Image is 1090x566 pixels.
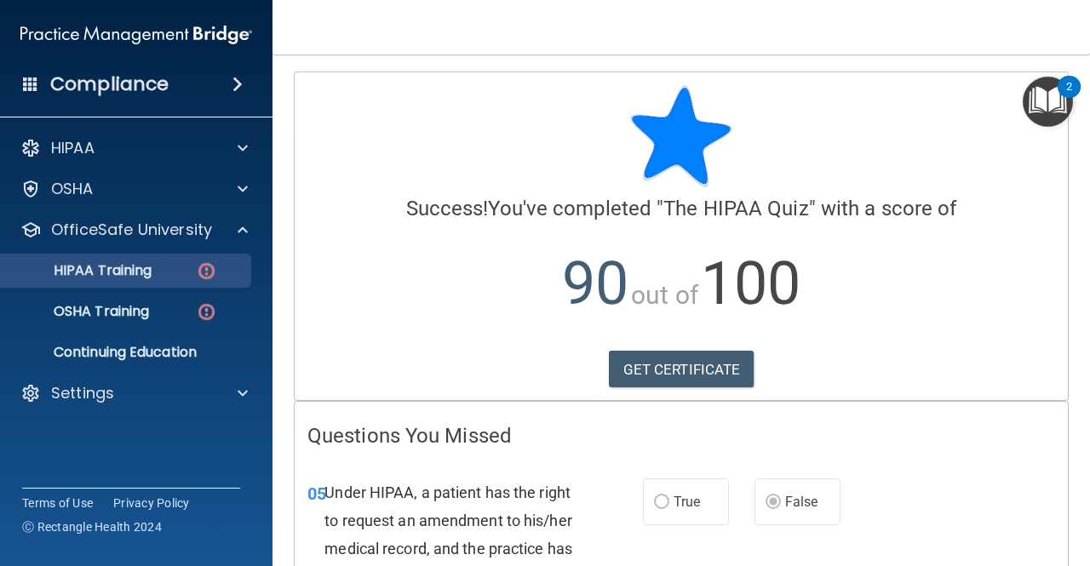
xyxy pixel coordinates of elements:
a: Terms of Use [22,495,93,512]
iframe: Drift Widget Chat Controller [1005,449,1070,513]
a: Settings [20,383,248,403]
span: The HIPAA Quiz [663,197,808,220]
h4: Compliance [50,72,169,96]
img: danger-circle.6113f641.png [196,260,217,282]
span: 90 [562,249,628,318]
span: False [785,494,818,510]
a: Privacy Policy [113,495,190,512]
h4: You've completed " " with a score of [307,197,1055,220]
p: HIPAA [51,138,95,158]
span: 100 [701,249,800,318]
a: GET CERTIFICATE [609,351,754,388]
span: True [674,494,700,510]
p: Continuing Education [11,344,244,361]
img: PMB logo [20,18,252,52]
span: 05 [307,483,326,504]
img: blue-star-rounded.9d042014.png [630,85,732,187]
p: HIPAA Training [11,262,152,279]
p: OfficeSafe University [51,220,212,240]
a: HIPAA [20,138,248,158]
input: False [766,496,781,509]
button: Open Resource Center, 2 new notifications [1023,77,1073,127]
a: OSHA [20,179,248,199]
p: OSHA Training [11,303,149,320]
p: OSHA [51,179,94,199]
p: Settings [51,383,114,403]
span: Ⓒ Rectangle Health 2024 [22,518,162,535]
span: Success! [406,197,489,220]
h4: Questions You Missed [307,425,1055,447]
input: True [654,496,669,509]
span: out of [631,280,698,310]
img: danger-circle.6113f641.png [196,301,217,323]
div: 2 [1066,87,1072,109]
a: OfficeSafe University [20,220,248,240]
